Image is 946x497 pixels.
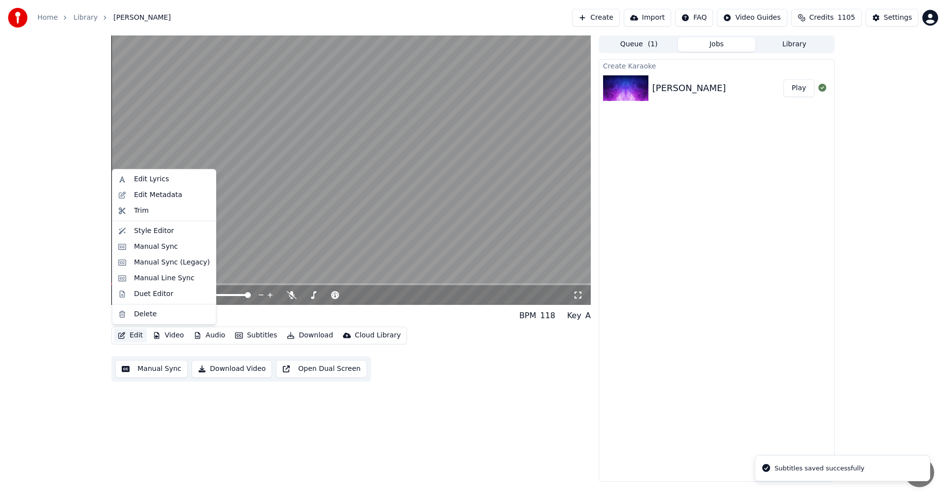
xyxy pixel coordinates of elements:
div: Settings [884,13,912,23]
button: Credits1105 [791,9,862,27]
span: Credits [810,13,834,23]
img: youka [8,8,28,28]
div: BPM [519,310,536,322]
nav: breadcrumb [37,13,171,23]
button: Manual Sync [115,360,188,378]
span: 1105 [838,13,855,23]
a: Library [73,13,98,23]
div: Duet Editor [134,289,173,299]
button: Create [572,9,620,27]
div: Edit Lyrics [134,174,169,184]
button: Import [624,9,671,27]
div: [PERSON_NAME] [111,309,193,323]
div: Style Editor [134,226,174,236]
button: Audio [190,329,229,342]
div: Subtitles saved successfully [775,464,864,473]
button: Edit [114,329,147,342]
div: Trim [134,206,149,216]
button: Open Dual Screen [276,360,367,378]
button: FAQ [675,9,713,27]
button: Play [783,79,814,97]
a: Home [37,13,58,23]
button: Download Video [192,360,272,378]
div: 118 [540,310,555,322]
button: Download [283,329,337,342]
div: Manual Sync [134,242,178,252]
button: Subtitles [231,329,281,342]
div: Cloud Library [355,331,401,340]
button: Library [755,37,833,52]
div: [PERSON_NAME] [652,81,726,95]
span: ( 1 ) [648,39,658,49]
div: Manual Line Sync [134,273,195,283]
button: Video [149,329,188,342]
div: Delete [134,309,157,319]
div: Edit Metadata [134,190,182,200]
button: Video Guides [717,9,787,27]
button: Queue [600,37,678,52]
div: A [585,310,591,322]
span: [PERSON_NAME] [113,13,170,23]
div: Key [567,310,581,322]
div: Create Karaoke [599,60,834,71]
button: Jobs [678,37,756,52]
button: Settings [866,9,918,27]
div: Manual Sync (Legacy) [134,258,210,267]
